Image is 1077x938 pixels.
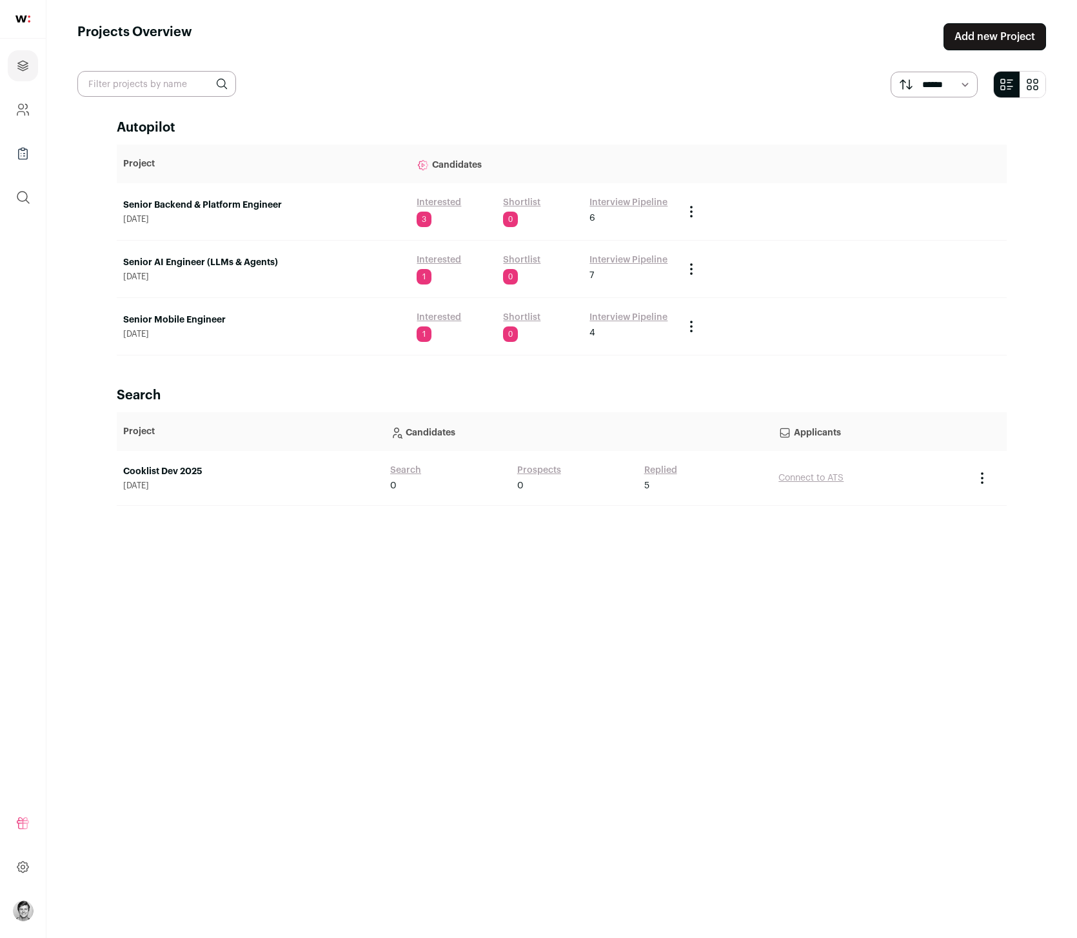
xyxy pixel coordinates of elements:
img: wellfound-shorthand-0d5821cbd27db2630d0214b213865d53afaa358527fdda9d0ea32b1df1b89c2c.svg [15,15,30,23]
input: Filter projects by name [77,71,236,97]
button: Project Actions [684,319,699,334]
a: Search [390,464,421,477]
a: Interested [417,254,461,266]
a: Interested [417,311,461,324]
span: 7 [589,269,594,282]
span: 0 [390,479,397,492]
a: Add new Project [944,23,1046,50]
img: 606302-medium_jpg [13,901,34,921]
span: 0 [503,212,518,227]
h2: Search [117,386,1007,404]
a: Interview Pipeline [589,311,667,324]
a: Connect to ATS [778,474,844,483]
span: 1 [417,269,431,284]
a: Interested [417,196,461,209]
button: Open dropdown [13,901,34,921]
span: [DATE] [123,329,404,339]
h1: Projects Overview [77,23,192,50]
span: 6 [589,212,595,225]
button: Project Actions [684,204,699,219]
button: Project Actions [974,470,990,486]
p: Project [123,157,404,170]
a: Shortlist [503,254,540,266]
span: 3 [417,212,431,227]
span: 0 [517,479,524,492]
a: Replied [644,464,677,477]
a: Interview Pipeline [589,254,667,266]
span: [DATE] [123,214,404,225]
button: Project Actions [684,261,699,277]
span: 5 [644,479,649,492]
p: Candidates [390,419,766,444]
a: Senior Backend & Platform Engineer [123,199,404,212]
a: Prospects [517,464,561,477]
a: Shortlist [503,311,540,324]
span: 0 [503,269,518,284]
a: Shortlist [503,196,540,209]
a: Cooklist Dev 2025 [123,465,377,478]
a: Interview Pipeline [589,196,667,209]
span: 1 [417,326,431,342]
span: [DATE] [123,481,377,491]
a: Company and ATS Settings [8,94,38,125]
p: Applicants [778,419,962,444]
span: 4 [589,326,595,339]
a: Senior AI Engineer (LLMs & Agents) [123,256,404,269]
span: 0 [503,326,518,342]
h2: Autopilot [117,119,1007,137]
p: Project [123,425,377,438]
p: Candidates [417,151,671,177]
a: Senior Mobile Engineer [123,314,404,326]
span: [DATE] [123,272,404,282]
a: Projects [8,50,38,81]
a: Company Lists [8,138,38,169]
